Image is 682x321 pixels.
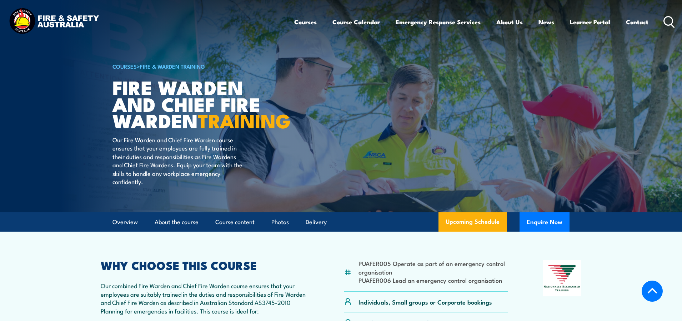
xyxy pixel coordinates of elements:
[358,276,508,284] li: PUAFER006 Lead an emergency control organisation
[271,213,289,232] a: Photos
[543,260,581,296] img: Nationally Recognised Training logo.
[155,213,199,232] a: About the course
[306,213,327,232] a: Delivery
[538,13,554,31] a: News
[101,260,309,270] h2: WHY CHOOSE THIS COURSE
[358,298,492,306] p: Individuals, Small groups or Corporate bookings
[396,13,481,31] a: Emergency Response Services
[112,79,289,129] h1: Fire Warden and Chief Fire Warden
[112,213,138,232] a: Overview
[438,212,507,232] a: Upcoming Schedule
[626,13,648,31] a: Contact
[520,212,570,232] button: Enquire Now
[215,213,255,232] a: Course content
[101,281,309,315] p: Our combined Fire Warden and Chief Fire Warden course ensures that your employees are suitably tr...
[112,62,137,70] a: COURSES
[358,259,508,276] li: PUAFER005 Operate as part of an emergency control organisation
[496,13,523,31] a: About Us
[112,135,243,186] p: Our Fire Warden and Chief Fire Warden course ensures that your employees are fully trained in the...
[294,13,317,31] a: Courses
[198,105,291,135] strong: TRAINING
[332,13,380,31] a: Course Calendar
[140,62,205,70] a: Fire & Warden Training
[112,62,289,70] h6: >
[570,13,610,31] a: Learner Portal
